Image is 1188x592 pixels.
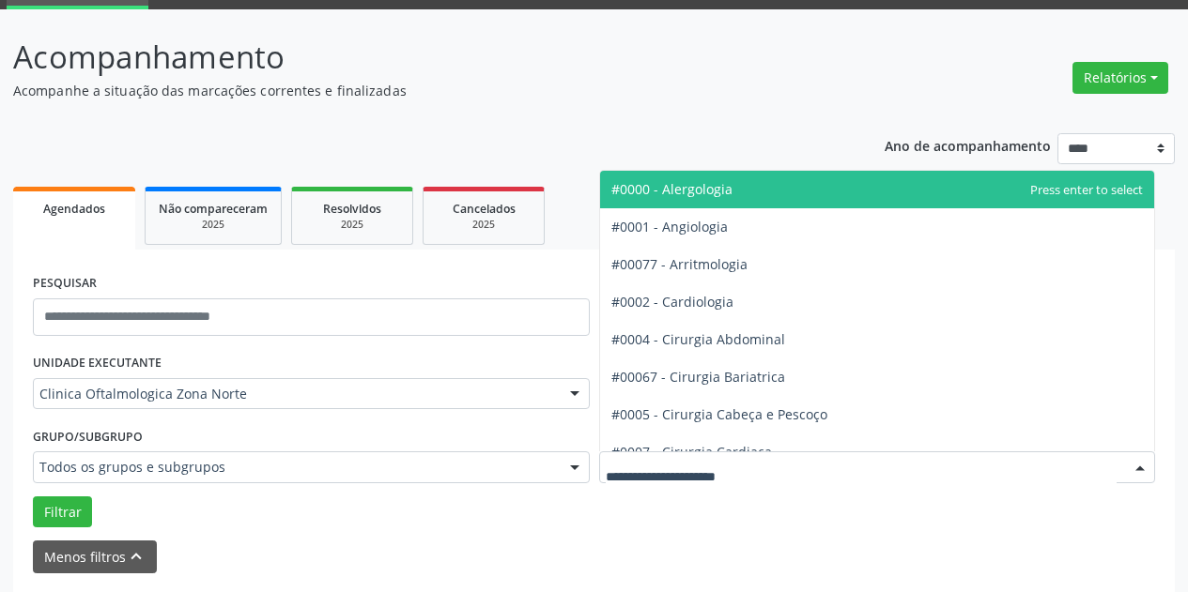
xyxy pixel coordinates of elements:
button: Relatórios [1072,62,1168,94]
p: Acompanhamento [13,34,826,81]
label: UNIDADE EXECUTANTE [33,349,162,378]
span: Clinica Oftalmologica Zona Norte [39,385,551,403]
span: #0000 - Alergologia [611,180,733,198]
label: PESQUISAR [33,269,97,298]
span: Agendados [43,201,105,217]
i: keyboard_arrow_up [126,546,147,567]
span: #0004 - Cirurgia Abdominal [611,330,785,348]
span: Resolvidos [323,201,381,217]
span: Todos os grupos e subgrupos [39,458,551,477]
span: #00077 - Arritmologia [611,255,748,273]
span: #00067 - Cirurgia Bariatrica [611,368,785,386]
span: #0005 - Cirurgia Cabeça e Pescoço [611,405,827,423]
label: Grupo/Subgrupo [33,422,143,451]
p: Acompanhe a situação das marcações correntes e finalizadas [13,81,826,100]
p: Ano de acompanhamento [885,133,1051,157]
span: #0002 - Cardiologia [611,293,733,311]
div: 2025 [159,218,268,232]
span: Não compareceram [159,201,268,217]
button: Filtrar [33,496,92,528]
span: #0001 - Angiologia [611,218,728,235]
span: Cancelados [453,201,516,217]
span: #0007 - Cirurgia Cardiaca [611,443,772,461]
div: 2025 [437,218,531,232]
div: 2025 [305,218,399,232]
button: Menos filtroskeyboard_arrow_up [33,540,157,573]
